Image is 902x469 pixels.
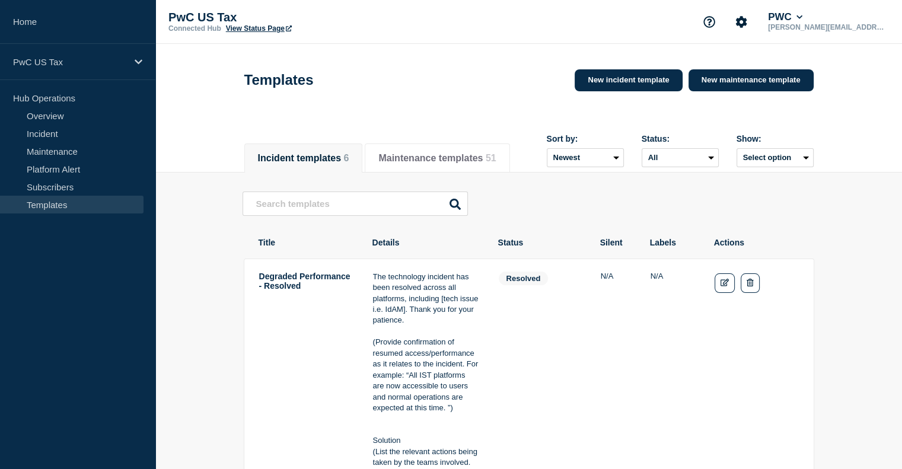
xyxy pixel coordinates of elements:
[378,153,496,164] button: Maintenance templates 51
[715,273,735,293] a: Edit
[168,11,406,24] p: PwC US Tax
[729,9,754,34] button: Account settings
[244,72,314,88] h1: Templates
[575,69,682,91] a: New incident template
[766,11,805,23] button: PWC
[499,272,549,285] span: resolved
[258,153,349,164] button: Incident templates 6
[243,192,468,216] input: Search templates
[373,272,479,326] p: The technology incident has been resolved across all platforms, including [tech issue i.e. IdAM]....
[547,148,624,167] select: Sort by
[737,148,814,167] button: Select option
[168,24,221,33] p: Connected Hub
[713,237,799,248] th: Actions
[737,134,814,143] div: Show:
[649,237,694,248] th: Labels
[258,237,353,248] th: Title
[642,134,719,143] div: Status:
[600,237,630,248] th: Silent
[498,237,581,248] th: Status
[372,237,479,248] th: Details
[343,153,349,163] span: 6
[373,435,479,446] p: Solution
[741,273,759,293] button: Delete
[642,148,719,167] select: Status
[766,23,889,31] p: [PERSON_NAME][EMAIL_ADDRESS][DOMAIN_NAME]
[486,153,496,163] span: 51
[697,9,722,34] button: Support
[13,57,127,67] p: PwC US Tax
[547,134,624,143] div: Sort by:
[689,69,814,91] a: New maintenance template
[373,337,479,413] p: (Provide confirmation of resumed access/performance as it relates to the incident. For example: “...
[226,24,292,33] a: View Status Page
